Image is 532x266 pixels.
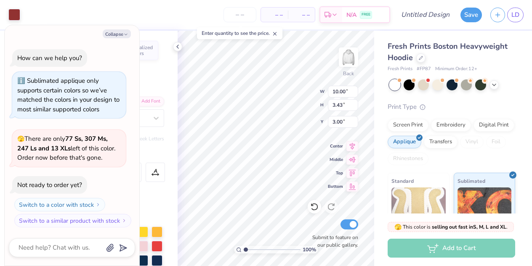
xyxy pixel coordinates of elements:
[388,66,412,73] span: Fresh Prints
[308,234,358,249] label: Submit to feature on our public gallery.
[460,8,482,22] button: Save
[362,12,370,18] span: FREE
[340,49,357,66] img: Back
[293,11,310,19] span: – –
[388,136,421,148] div: Applique
[460,136,484,148] div: Vinyl
[17,54,82,62] div: How can we help you?
[266,11,283,19] span: – –
[473,119,514,132] div: Digital Print
[14,214,131,227] button: Switch to a similar product with stock
[303,246,316,253] span: 100 %
[96,202,101,207] img: Switch to a color with stock
[417,66,431,73] span: # FP87
[17,134,108,153] strong: 77 Ss, 307 Ms, 247 Ls and 13 XLs
[17,134,115,162] span: There are only left of this color. Order now before that's gone.
[346,11,356,19] span: N/A
[507,8,524,22] a: LD
[394,223,508,231] span: This color is .
[431,119,471,132] div: Embroidery
[17,181,82,189] div: Not ready to order yet?
[17,76,120,113] div: Sublimated applique only supports certain colors so we’ve matched the colors in your design to mo...
[223,7,256,22] input: – –
[17,135,24,143] span: 🫣
[103,29,131,38] button: Collapse
[131,97,164,106] div: Add Font
[486,136,506,148] div: Foil
[328,143,343,149] span: Center
[394,6,456,23] input: Untitled Design
[424,136,458,148] div: Transfers
[14,198,105,211] button: Switch to a color with stock
[511,10,519,20] span: LD
[388,102,515,112] div: Print Type
[388,41,508,63] span: Fresh Prints Boston Heavyweight Hoodie
[458,187,512,229] img: Sublimated
[435,66,477,73] span: Minimum Order: 12 +
[328,157,343,163] span: Middle
[388,153,428,165] div: Rhinestones
[328,184,343,190] span: Bottom
[391,187,446,229] img: Standard
[343,70,354,77] div: Back
[388,119,428,132] div: Screen Print
[391,176,414,185] span: Standard
[197,27,282,39] div: Enter quantity to see the price.
[394,223,402,231] span: 🫣
[122,218,127,223] img: Switch to a similar product with stock
[328,170,343,176] span: Top
[458,176,485,185] span: Sublimated
[432,224,506,230] strong: selling out fast in S, M, L and XL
